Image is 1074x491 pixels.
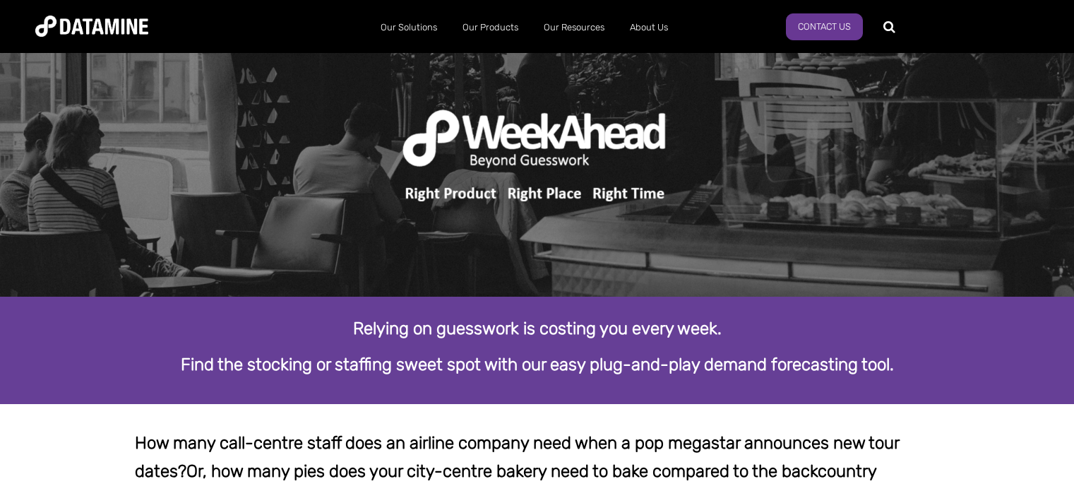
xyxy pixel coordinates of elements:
[353,319,722,338] strong: Relying on guesswork is costing you every week.
[135,433,899,482] span: How many call-centre staff does an airline company need when a pop megastar announces new tour da...
[617,9,681,46] a: About Us
[368,9,450,46] a: Our Solutions
[450,9,531,46] a: Our Products
[181,355,894,374] strong: Find the stocking or staffing sweet spot with our easy plug-and-play demand forecasting tool.
[786,13,863,40] a: Contact us
[531,9,617,46] a: Our Resources
[35,16,148,37] img: Datamine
